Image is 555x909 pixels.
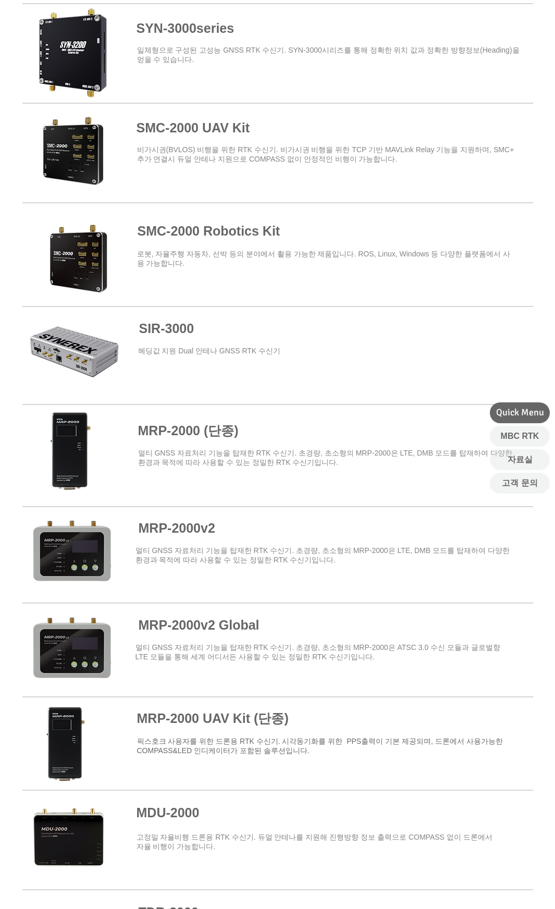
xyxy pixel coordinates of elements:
[496,406,544,419] span: Quick Menu
[490,473,550,494] a: 고객 문의
[435,864,555,909] iframe: Wix Chat
[490,426,550,447] a: MBC RTK
[139,321,194,336] a: SIR-3000
[502,477,537,489] span: 고객 문의
[490,402,550,423] div: Quick Menu
[490,449,550,470] a: 자료실
[137,145,514,163] span: ​비가시권(BVLOS) 비행을 위한 RTK 수신기. 비가시권 비행을 위한 TCP 기반 MAVLink Relay 기능을 지원하며, SMC+ 추가 연결시 듀얼 안테나 지원으로 C...
[501,431,539,442] span: MBC RTK
[508,454,533,465] span: 자료실
[138,347,281,355] a: ​헤딩값 지원 Dual 안테나 GNSS RTK 수신기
